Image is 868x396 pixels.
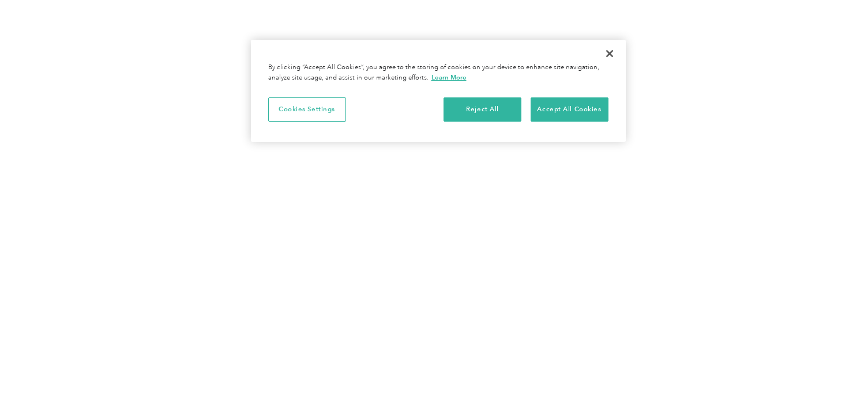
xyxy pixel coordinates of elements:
[444,97,521,122] button: Reject All
[597,41,622,66] button: Close
[268,97,346,122] button: Cookies Settings
[431,73,467,81] a: More information about your privacy, opens in a new tab
[251,40,626,142] div: Cookie banner
[531,97,608,122] button: Accept All Cookies
[251,40,626,142] div: Privacy
[268,63,608,83] div: By clicking “Accept All Cookies”, you agree to the storing of cookies on your device to enhance s...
